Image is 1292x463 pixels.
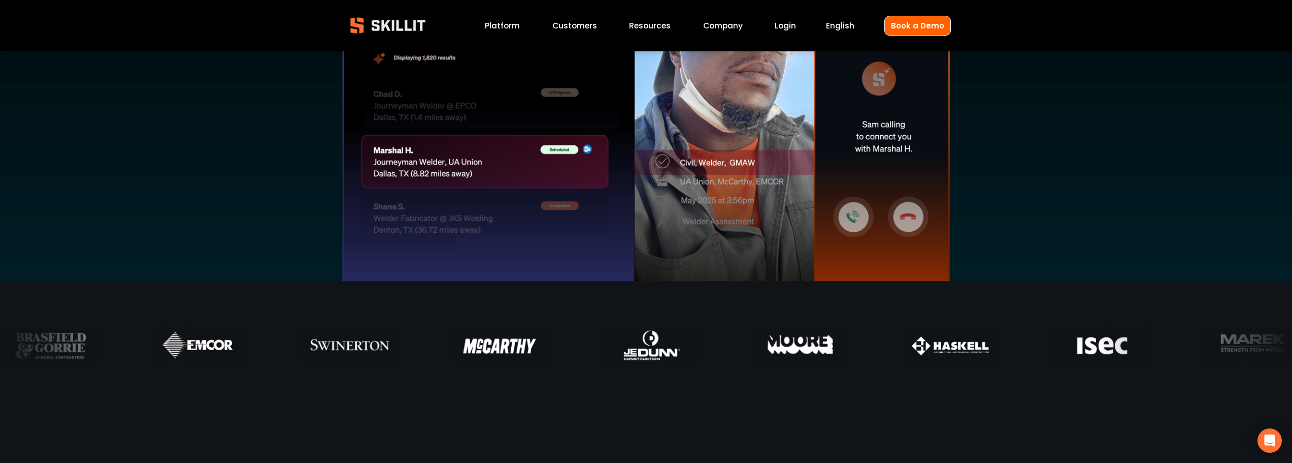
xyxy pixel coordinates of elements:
[884,16,951,36] a: Book a Demo
[826,19,854,33] div: language picker
[552,19,597,33] a: Customers
[826,20,854,32] span: English
[629,20,671,32] span: Resources
[342,10,434,41] img: Skillit
[629,19,671,33] a: folder dropdown
[485,19,520,33] a: Platform
[775,19,796,33] a: Login
[1257,428,1282,453] div: Open Intercom Messenger
[703,19,743,33] a: Company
